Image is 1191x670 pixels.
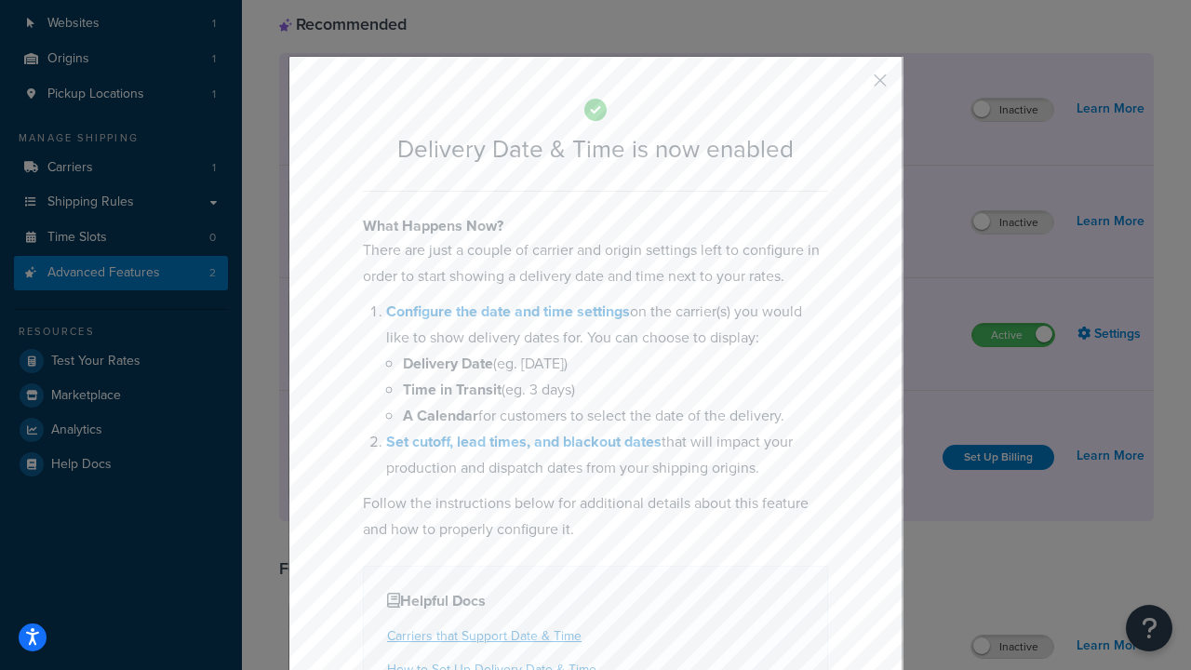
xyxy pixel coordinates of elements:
h4: What Happens Now? [363,215,828,237]
a: Carriers that Support Date & Time [387,626,582,646]
b: Time in Transit [403,379,502,400]
b: Delivery Date [403,353,493,374]
p: There are just a couple of carrier and origin settings left to configure in order to start showin... [363,237,828,289]
li: (eg. [DATE]) [403,351,828,377]
h4: Helpful Docs [387,590,804,612]
li: for customers to select the date of the delivery. [403,403,828,429]
li: (eg. 3 days) [403,377,828,403]
b: A Calendar [403,405,478,426]
h2: Delivery Date & Time is now enabled [363,136,828,163]
li: that will impact your production and dispatch dates from your shipping origins. [386,429,828,481]
p: Follow the instructions below for additional details about this feature and how to properly confi... [363,490,828,543]
a: Set cutoff, lead times, and blackout dates [386,431,662,452]
li: on the carrier(s) you would like to show delivery dates for. You can choose to display: [386,299,828,429]
a: Configure the date and time settings [386,301,630,322]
